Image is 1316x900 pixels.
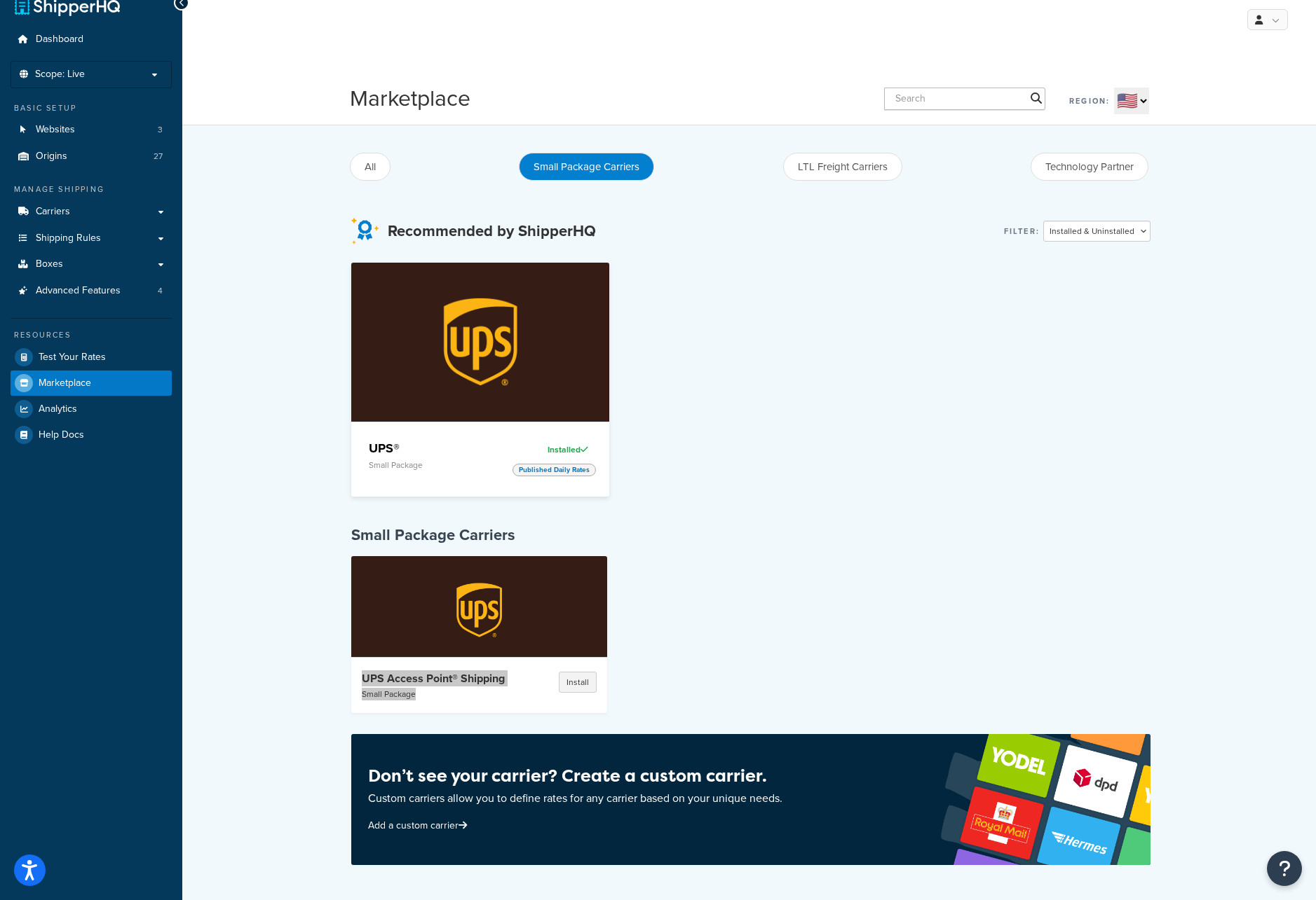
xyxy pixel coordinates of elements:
[11,329,172,341] div: Resources
[368,763,782,789] h4: Don’t see your carrier? Create a custom carrier.
[783,153,902,181] button: LTL Freight Carriers
[11,144,172,169] li: Origins
[11,278,172,304] a: Advanced Features4
[158,124,163,136] span: 3
[1031,153,1148,181] button: Technology Partner
[11,144,172,169] a: Origins27
[11,199,172,225] a: Carriers
[36,151,67,162] span: Origins
[39,403,77,415] span: Analytics
[36,285,121,297] span: Advanced Features
[519,153,654,181] button: Small Package Carriers
[11,422,172,448] a: Help Docs
[154,151,163,162] span: 27
[513,440,592,459] div: Installed
[559,672,597,693] button: Install
[11,117,172,143] a: Websites3
[351,263,609,497] a: UPS®UPS®Small PackageInstalledPublished Daily Rates
[36,233,101,244] span: Shipping Rules
[39,429,84,441] span: Help Docs
[11,226,172,251] a: Shipping Rules
[418,561,541,659] img: UPS Access Point® Shipping
[36,124,75,136] span: Websites
[39,352,106,364] span: Test Your Rates
[11,184,172,195] div: Manage Shipping
[368,789,782,808] p: Custom carriers allow you to define rates for any carrier based on your unique needs.
[11,27,172,53] a: Dashboard
[36,34,83,46] span: Dashboard
[369,440,502,457] h4: UPS®
[35,69,85,81] span: Scope: Live
[388,223,596,240] h3: Recommended by ShipperHQ
[381,263,580,421] img: UPS®
[513,464,596,476] span: Published Daily Rates
[351,525,1151,546] h4: Small Package Carriers
[884,88,1045,110] input: Search
[36,206,70,218] span: Carriers
[1267,851,1302,886] button: Open Resource Center
[369,460,502,470] p: Small Package
[362,672,507,686] h4: UPS Access Point® Shipping
[1004,221,1040,241] label: Filter:
[1069,91,1110,111] label: Region:
[39,378,91,389] span: Marketplace
[350,153,391,181] button: All
[351,556,607,713] a: UPS Access Point® ShippingUPS Access Point® ShippingSmall PackageInstall
[11,251,172,277] a: Boxes
[158,285,163,297] span: 4
[11,396,172,422] a: Analytics
[350,83,470,114] h1: Marketplace
[11,345,172,370] a: Test Your Rates
[11,102,172,114] div: Basic Setup
[11,117,172,143] li: Websites
[362,689,507,699] p: Small Package
[11,278,172,304] li: Advanced Features
[368,818,470,833] a: Add a custom carrier
[11,371,172,396] a: Marketplace
[36,258,63,270] span: Boxes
